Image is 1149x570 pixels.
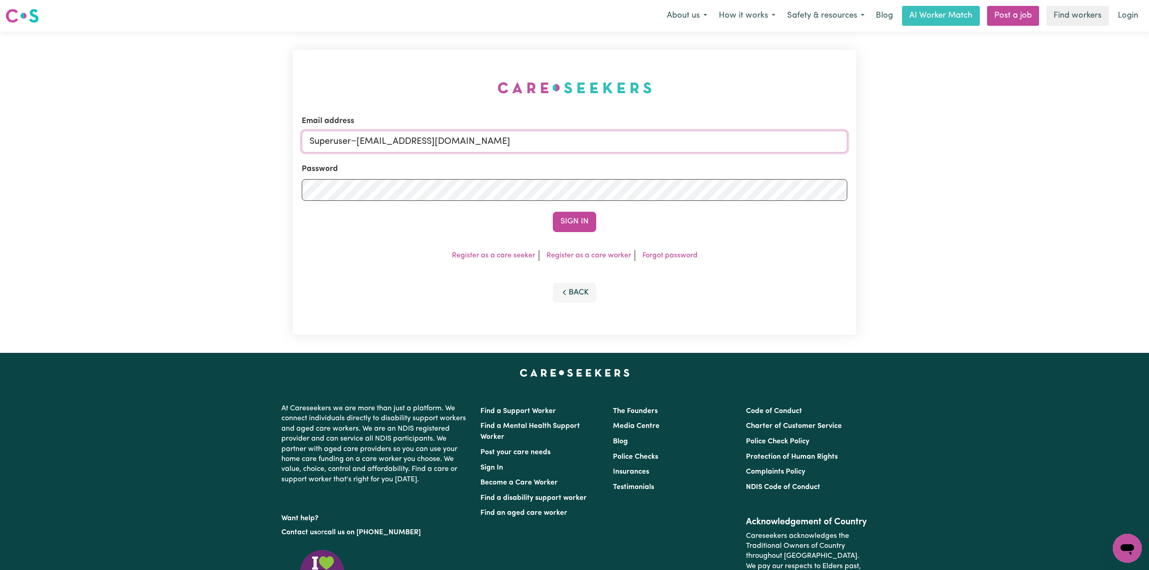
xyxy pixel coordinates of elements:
a: Register as a care seeker [452,252,535,259]
button: About us [661,6,713,25]
a: Forgot password [642,252,698,259]
button: Sign In [553,212,596,232]
a: Blog [870,6,898,26]
a: Find an aged care worker [480,509,567,517]
a: The Founders [613,408,658,415]
a: Testimonials [613,484,654,491]
a: Media Centre [613,423,660,430]
a: call us on [PHONE_NUMBER] [324,529,421,536]
input: Email address [302,131,847,152]
a: Find a Support Worker [480,408,556,415]
p: At Careseekers we are more than just a platform. We connect individuals directly to disability su... [281,400,470,488]
p: Want help? [281,510,470,523]
a: Insurances [613,468,649,475]
button: Back [553,283,596,303]
label: Password [302,163,338,175]
img: Careseekers logo [5,8,39,24]
a: Charter of Customer Service [746,423,842,430]
a: AI Worker Match [902,6,980,26]
a: Code of Conduct [746,408,802,415]
a: Find a disability support worker [480,494,587,502]
a: Login [1112,6,1144,26]
a: Blog [613,438,628,445]
label: Email address [302,115,354,127]
a: Careseekers home page [520,369,630,376]
a: Become a Care Worker [480,479,558,486]
a: Register as a care worker [546,252,631,259]
a: Protection of Human Rights [746,453,838,461]
button: Safety & resources [781,6,870,25]
a: Contact us [281,529,317,536]
a: Careseekers logo [5,5,39,26]
a: Post your care needs [480,449,551,456]
p: or [281,524,470,541]
a: Complaints Policy [746,468,805,475]
button: How it works [713,6,781,25]
a: Police Checks [613,453,658,461]
a: NDIS Code of Conduct [746,484,820,491]
a: Find workers [1046,6,1109,26]
a: Sign In [480,464,503,471]
a: Post a job [987,6,1039,26]
iframe: Button to launch messaging window [1113,534,1142,563]
h2: Acknowledgement of Country [746,517,868,527]
a: Police Check Policy [746,438,809,445]
a: Find a Mental Health Support Worker [480,423,580,441]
